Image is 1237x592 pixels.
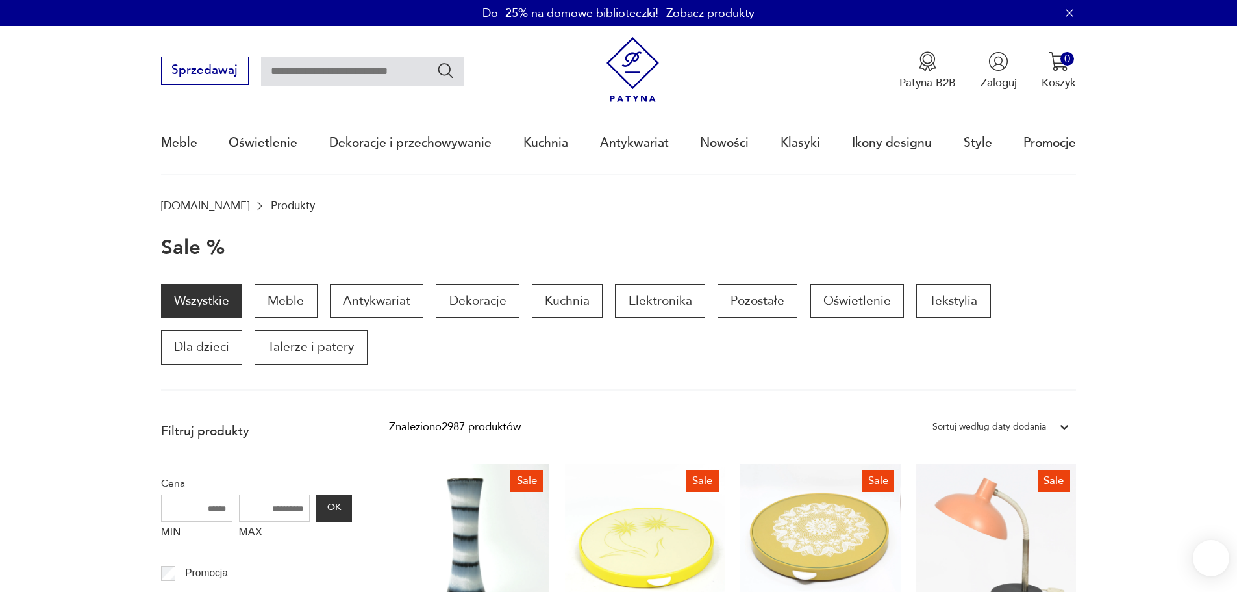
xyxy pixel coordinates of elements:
[389,418,521,435] div: Znaleziono 2987 produktów
[1049,51,1069,71] img: Ikona koszyka
[600,113,669,173] a: Antykwariat
[1023,113,1076,173] a: Promocje
[932,418,1046,435] div: Sortuj według daty dodania
[255,284,317,318] a: Meble
[918,51,938,71] img: Ikona medalu
[316,495,351,522] button: OK
[1042,75,1076,90] p: Koszyk
[964,113,992,173] a: Style
[482,5,658,21] p: Do -25% na domowe biblioteczki!
[1193,540,1229,576] iframe: Smartsupp widget button
[916,284,990,318] a: Tekstylia
[981,51,1017,90] button: Zaloguj
[781,113,820,173] a: Klasyki
[700,113,749,173] a: Nowości
[615,284,705,318] a: Elektronika
[161,330,242,364] a: Dla dzieci
[981,75,1017,90] p: Zaloguj
[255,330,367,364] a: Talerze i patery
[718,284,797,318] a: Pozostałe
[161,57,249,85] button: Sprzedawaj
[239,522,310,547] label: MAX
[666,5,755,21] a: Zobacz produkty
[161,423,352,440] p: Filtruj produkty
[161,522,232,547] label: MIN
[329,113,492,173] a: Dekoracje i przechowywanie
[161,113,197,173] a: Meble
[161,284,242,318] a: Wszystkie
[161,199,249,212] a: [DOMAIN_NAME]
[330,284,423,318] a: Antykwariat
[988,51,1008,71] img: Ikonka użytkownika
[271,199,315,212] p: Produkty
[899,51,956,90] a: Ikona medaluPatyna B2B
[229,113,297,173] a: Oświetlenie
[600,37,666,103] img: Patyna - sklep z meblami i dekoracjami vintage
[1042,51,1076,90] button: 0Koszyk
[161,66,249,77] a: Sprzedawaj
[523,113,568,173] a: Kuchnia
[1060,52,1074,66] div: 0
[436,61,455,80] button: Szukaj
[161,237,225,259] h1: Sale %
[899,75,956,90] p: Patyna B2B
[532,284,603,318] a: Kuchnia
[436,284,519,318] a: Dekoracje
[852,113,932,173] a: Ikony designu
[185,565,228,582] p: Promocja
[810,284,904,318] a: Oświetlenie
[161,475,352,492] p: Cena
[899,51,956,90] button: Patyna B2B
